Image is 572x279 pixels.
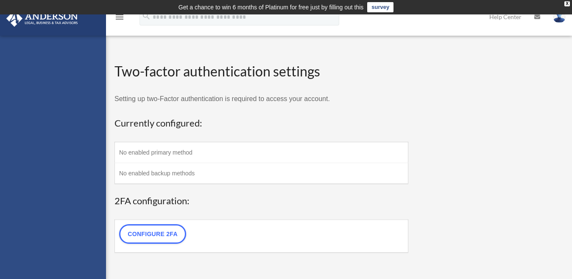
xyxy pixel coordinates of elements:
h3: Currently configured: [114,117,408,130]
a: menu [114,15,125,22]
a: Configure 2FA [119,224,186,244]
img: User Pic [553,11,566,23]
h3: 2FA configuration: [114,194,408,208]
i: menu [114,12,125,22]
a: survey [367,2,393,12]
p: Setting up two-Factor authentication is required to access your account. [114,93,408,105]
h2: Two-factor authentication settings [114,62,408,81]
div: Get a chance to win 6 months of Platinum for free just by filling out this [179,2,364,12]
div: close [564,1,570,6]
img: Anderson Advisors Platinum Portal [4,10,81,27]
i: search [142,11,151,21]
td: No enabled backup methods [115,163,408,184]
td: No enabled primary method [115,142,408,163]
